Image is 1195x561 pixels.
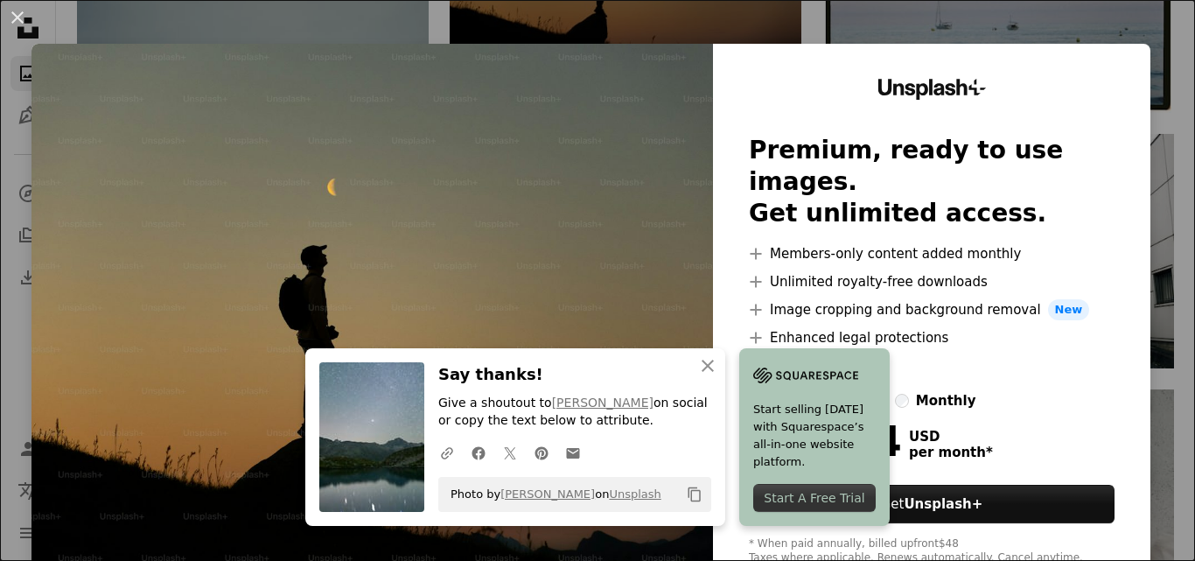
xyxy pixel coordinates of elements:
[609,487,660,501] a: Unsplash
[753,401,876,471] span: Start selling [DATE] with Squarespace’s all-in-one website platform.
[895,394,909,408] input: monthly
[526,435,557,470] a: Share on Pinterest
[749,271,1115,292] li: Unlimited royalty-free downloads
[494,435,526,470] a: Share on Twitter
[749,485,1115,523] button: GetUnsplash+
[463,435,494,470] a: Share on Facebook
[442,480,661,508] span: Photo by on
[739,348,890,526] a: Start selling [DATE] with Squarespace’s all-in-one website platform.Start A Free Trial
[904,496,982,512] strong: Unsplash+
[438,362,711,388] h3: Say thanks!
[438,395,711,430] p: Give a shoutout to on social or copy the text below to attribute.
[909,429,993,445] span: USD
[909,445,993,460] span: per month *
[749,327,1115,348] li: Enhanced legal protections
[916,390,976,411] div: monthly
[680,480,709,509] button: Copy to clipboard
[749,299,1115,320] li: Image cropping and background removal
[552,396,653,410] a: [PERSON_NAME]
[557,435,589,470] a: Share over email
[753,484,876,512] div: Start A Free Trial
[749,135,1115,229] h2: Premium, ready to use images. Get unlimited access.
[1048,299,1090,320] span: New
[753,362,858,389] img: file-1705255347840-230a6ab5bca9image
[500,487,595,501] a: [PERSON_NAME]
[749,243,1115,264] li: Members-only content added monthly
